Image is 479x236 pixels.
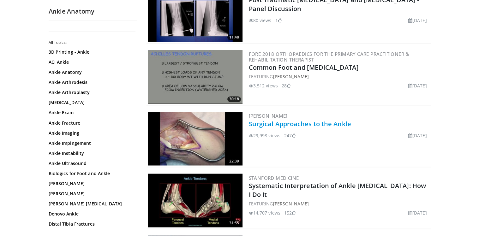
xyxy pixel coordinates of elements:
a: Ankle Impingement [49,140,134,146]
a: Ankle Fracture [49,120,134,126]
a: FORE 2018 Orthopaedics for the Primary Care Practitioner & Rehabilitation Therapist [249,51,409,63]
a: Systematic Interpretation of Ankle [MEDICAL_DATA]: How I Do It [249,181,426,198]
a: Denovo Ankle [49,210,134,217]
a: Ankle Anatomy [49,69,134,75]
span: 30:18 [227,96,241,102]
a: [PERSON_NAME] [49,180,134,186]
h2: Ankle Anatomy [49,7,137,15]
a: Ankle Exam [49,109,134,116]
span: 11:48 [227,34,241,40]
a: Distal Tibia Fractures [49,221,134,227]
li: [DATE] [408,82,427,89]
img: 27463190-6349-4d0c-bdb3-f372be2c3ba7.300x170_q85_crop-smart_upscale.jpg [148,112,242,165]
span: 22:39 [227,158,241,164]
li: 14,707 views [249,209,280,216]
a: Ankle Arthrodesis [49,79,134,86]
a: Ankle Ultrasound [49,160,134,166]
a: Common Foot and [MEDICAL_DATA] [249,63,359,72]
img: e92a806a-8074-48b3-a319-04778016e646.300x170_q85_crop-smart_upscale.jpg [148,50,242,103]
a: [PERSON_NAME] [273,200,308,206]
li: [DATE] [408,17,427,24]
a: 31:55 [148,174,242,227]
a: [PERSON_NAME] [273,74,308,80]
a: [PERSON_NAME] [49,190,134,197]
a: 22:39 [148,112,242,165]
a: 30:18 [148,50,242,103]
li: 247 [284,132,296,139]
li: 3,512 views [249,82,278,89]
a: Stanford Medicine [249,174,299,181]
a: Ankle Arthroplasty [49,89,134,96]
li: 28 [282,82,290,89]
li: 152 [284,209,296,216]
a: Ankle Imaging [49,130,134,136]
a: 3D Printing - Ankle [49,49,134,55]
a: Biologics for Foot and Ankle [49,170,134,176]
a: [MEDICAL_DATA] [49,99,134,106]
div: FEATURING [249,73,429,80]
div: FEATURING [249,200,429,207]
a: [PERSON_NAME] [249,113,288,119]
span: 31:55 [227,220,241,226]
h2: All Topics: [49,40,135,45]
a: [PERSON_NAME] [MEDICAL_DATA] [49,200,134,207]
a: Surgical Approaches to the Ankle [249,119,351,128]
img: ed2f2a3b-453b-45ea-a443-57fbd69e4c5c.300x170_q85_crop-smart_upscale.jpg [148,174,242,227]
li: [DATE] [408,209,427,216]
li: 29,998 views [249,132,280,139]
li: 1 [275,17,282,24]
a: ACI Ankle [49,59,134,65]
li: [DATE] [408,132,427,139]
a: Ankle Instability [49,150,134,156]
li: 80 views [249,17,272,24]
